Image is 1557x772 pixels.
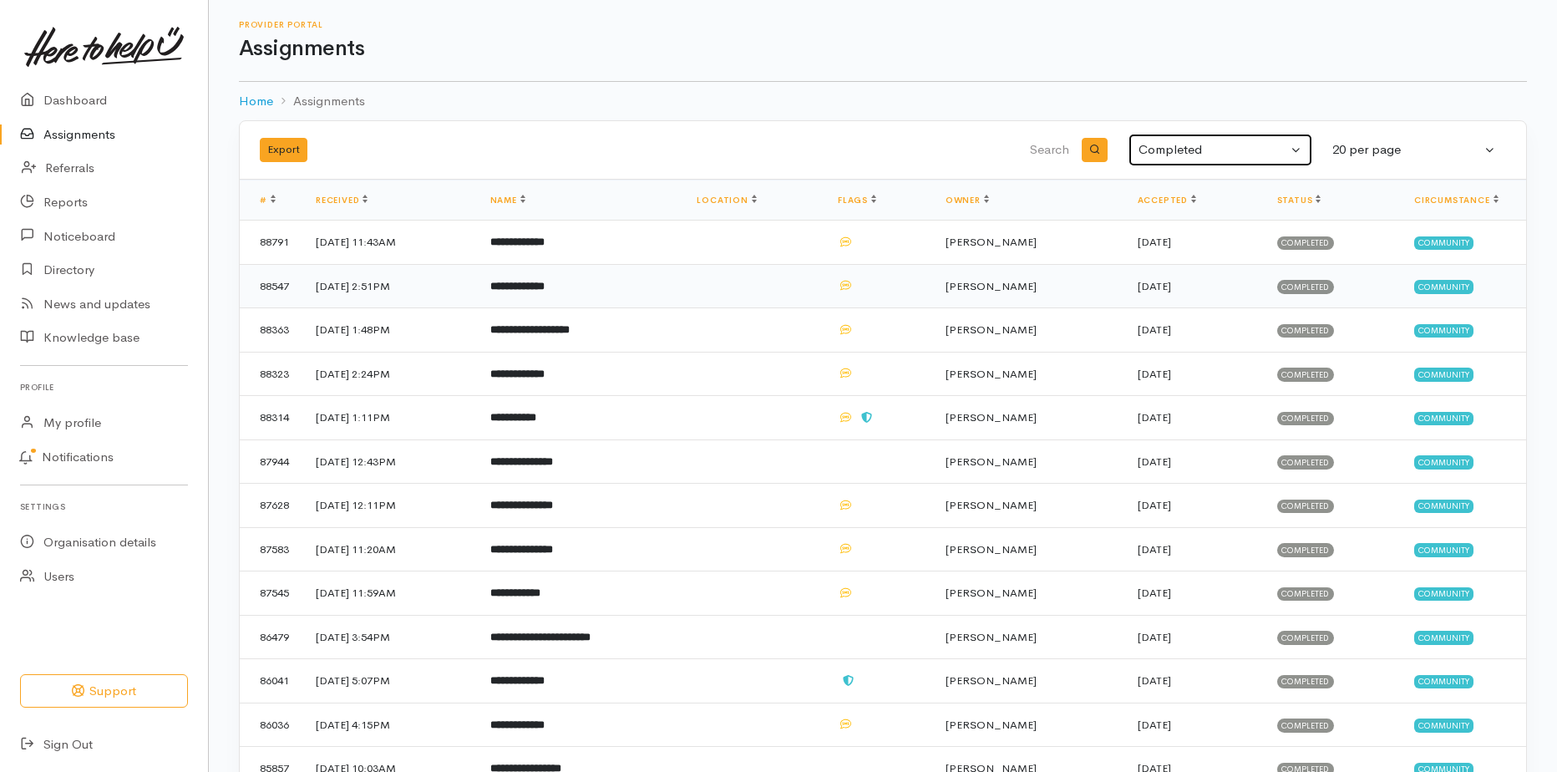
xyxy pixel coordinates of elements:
span: [PERSON_NAME] [946,673,1037,688]
time: [DATE] [1138,498,1171,512]
td: [DATE] 3:54PM [302,615,477,659]
h1: Assignments [239,37,1527,61]
span: Community [1414,368,1473,381]
span: Completed [1277,631,1335,644]
td: [DATE] 5:07PM [302,659,477,703]
td: 87545 [240,571,302,616]
time: [DATE] [1138,279,1171,293]
span: [PERSON_NAME] [946,586,1037,600]
button: Support [20,674,188,709]
td: 87628 [240,484,302,528]
td: [DATE] 12:43PM [302,439,477,484]
time: [DATE] [1138,235,1171,249]
td: [DATE] 4:15PM [302,703,477,747]
td: 86041 [240,659,302,703]
span: Community [1414,587,1473,601]
span: Community [1414,455,1473,469]
a: Owner [946,195,989,206]
td: [DATE] 11:20AM [302,527,477,571]
span: [PERSON_NAME] [946,542,1037,556]
a: Location [697,195,756,206]
h6: Profile [20,376,188,399]
td: 88547 [240,264,302,308]
time: [DATE] [1138,542,1171,556]
td: [DATE] 1:48PM [302,308,477,353]
li: Assignments [273,92,365,111]
span: [PERSON_NAME] [946,455,1037,469]
span: [PERSON_NAME] [946,498,1037,512]
span: [PERSON_NAME] [946,718,1037,732]
h6: Settings [20,495,188,518]
span: [PERSON_NAME] [946,235,1037,249]
span: Community [1414,500,1473,513]
span: [PERSON_NAME] [946,279,1037,293]
nav: breadcrumb [239,82,1527,121]
time: [DATE] [1138,630,1171,644]
a: Circumstance [1414,195,1499,206]
time: [DATE] [1138,718,1171,732]
time: [DATE] [1138,586,1171,600]
span: Community [1414,675,1473,688]
span: Community [1414,543,1473,556]
a: Flags [838,195,876,206]
span: Completed [1277,324,1335,338]
td: [DATE] 11:43AM [302,221,477,265]
span: Completed [1277,412,1335,425]
span: Completed [1277,500,1335,513]
time: [DATE] [1138,367,1171,381]
span: [PERSON_NAME] [946,367,1037,381]
button: 20 per page [1322,134,1506,166]
span: Completed [1277,236,1335,250]
div: 20 per page [1332,140,1481,160]
time: [DATE] [1138,410,1171,424]
time: [DATE] [1138,673,1171,688]
a: # [260,195,276,206]
span: Completed [1277,368,1335,381]
td: 88791 [240,221,302,265]
button: Completed [1128,134,1312,166]
span: Community [1414,280,1473,293]
td: 87583 [240,527,302,571]
td: 86036 [240,703,302,747]
a: Home [239,92,273,111]
span: Completed [1277,543,1335,556]
span: Community [1414,631,1473,644]
div: Completed [1139,140,1287,160]
td: [DATE] 2:51PM [302,264,477,308]
td: 88363 [240,308,302,353]
td: [DATE] 1:11PM [302,396,477,440]
td: [DATE] 12:11PM [302,484,477,528]
span: Community [1414,719,1473,732]
span: Completed [1277,719,1335,732]
span: Community [1414,324,1473,338]
span: Completed [1277,675,1335,688]
td: [DATE] 2:24PM [302,352,477,396]
a: Received [316,195,368,206]
span: Community [1414,236,1473,250]
span: [PERSON_NAME] [946,323,1037,337]
span: Completed [1277,280,1335,293]
span: Community [1414,412,1473,425]
h6: Provider Portal [239,20,1527,29]
time: [DATE] [1138,455,1171,469]
td: 87944 [240,439,302,484]
input: Search [694,130,1073,170]
span: [PERSON_NAME] [946,410,1037,424]
span: Completed [1277,455,1335,469]
td: 88314 [240,396,302,440]
td: 88323 [240,352,302,396]
a: Status [1277,195,1321,206]
button: Export [260,138,307,162]
a: Accepted [1138,195,1196,206]
td: [DATE] 11:59AM [302,571,477,616]
td: 86479 [240,615,302,659]
span: Completed [1277,587,1335,601]
span: [PERSON_NAME] [946,630,1037,644]
time: [DATE] [1138,323,1171,337]
a: Name [490,195,525,206]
